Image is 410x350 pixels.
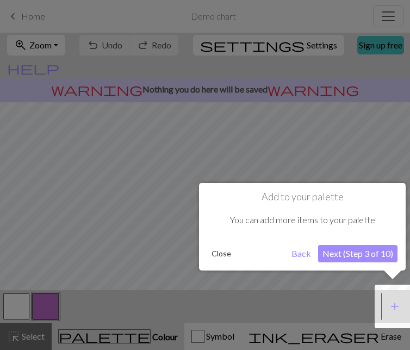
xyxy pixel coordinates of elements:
[287,245,315,262] button: Back
[199,183,406,271] div: Add to your palette
[207,191,397,203] h1: Add to your palette
[207,203,397,237] div: You can add more items to your palette
[318,245,397,262] button: Next (Step 3 of 10)
[207,245,235,262] button: Close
